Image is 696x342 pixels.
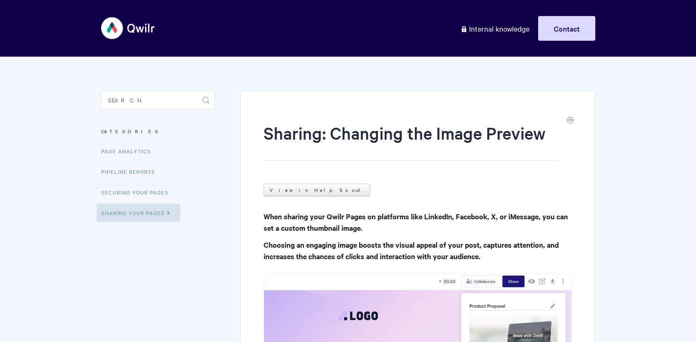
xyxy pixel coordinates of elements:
[264,211,572,233] h4: When sharing your Qwilr Pages on platforms like LinkedIn, Facebook, X, or iMessage, you can set a...
[453,16,536,41] a: Internal knowledge
[264,239,572,262] h4: Choosing an engaging image boosts the visual appeal of your post, captures attention, and increas...
[101,183,175,201] a: Securing Your Pages
[101,11,156,45] img: Qwilr Help Center
[101,142,158,160] a: Page Analytics
[101,123,215,140] h3: Categories
[264,121,558,161] h1: Sharing: Changing the Image Preview
[264,184,370,196] a: View in Help Scout
[101,163,162,181] a: Pipeline reports
[538,16,595,41] a: Contact
[97,204,180,222] a: Sharing Your Pages
[101,91,215,109] input: Search
[567,116,574,126] a: Print this Article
